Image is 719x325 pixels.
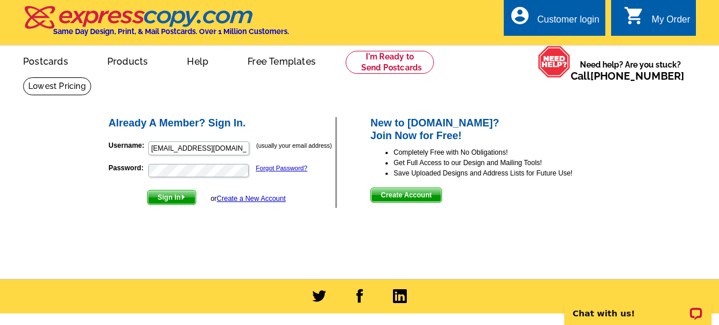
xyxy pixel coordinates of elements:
[590,70,684,82] a: [PHONE_NUMBER]
[181,195,186,200] img: button-next-arrow-white.png
[571,70,684,82] span: Call
[211,193,286,204] div: or
[651,14,690,31] div: My Order
[571,59,690,82] span: Need help? Are you stuck?
[394,158,612,168] li: Get Full Access to our Design and Mailing Tools!
[5,47,87,74] a: Postcards
[23,14,289,36] a: Same Day Design, Print, & Mail Postcards. Over 1 Million Customers.
[510,13,600,27] a: account_circle Customer login
[89,47,167,74] a: Products
[370,117,612,142] h2: New to [DOMAIN_NAME]? Join Now for Free!
[168,47,227,74] a: Help
[510,5,530,26] i: account_circle
[371,188,441,202] span: Create Account
[394,147,612,158] li: Completely Free with No Obligations!
[108,163,147,173] label: Password:
[148,190,196,204] span: Sign In
[557,289,719,325] iframe: LiveChat chat widget
[538,46,571,78] img: help
[108,117,335,130] h2: Already A Member? Sign In.
[229,47,334,74] a: Free Templates
[53,27,289,36] h4: Same Day Design, Print, & Mail Postcards. Over 1 Million Customers.
[624,5,645,26] i: shopping_cart
[217,195,286,203] a: Create a New Account
[394,168,612,178] li: Save Uploaded Designs and Address Lists for Future Use!
[256,142,332,149] small: (usually your email address)
[537,14,600,31] div: Customer login
[108,140,147,151] label: Username:
[624,13,690,27] a: shopping_cart My Order
[370,188,442,203] button: Create Account
[256,165,307,171] a: Forgot Password?
[147,190,196,205] button: Sign In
